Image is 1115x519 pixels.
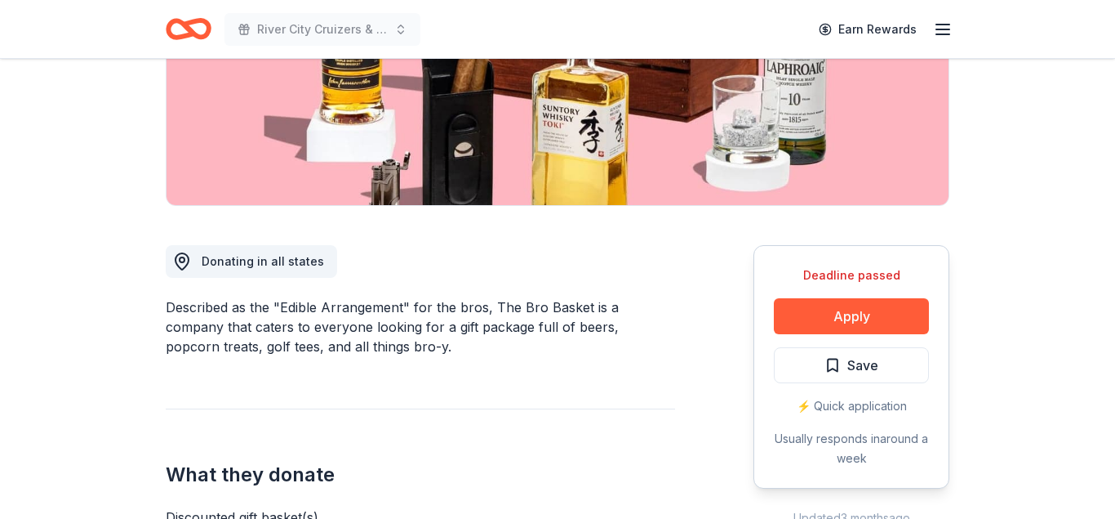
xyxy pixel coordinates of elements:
[166,462,675,488] h2: What they donate
[202,254,324,268] span: Donating in all states
[774,266,929,285] div: Deadline passed
[257,20,388,39] span: River City Cruizers & CMA's Colonial Chevrolet Car & Truck Show
[774,298,929,334] button: Apply
[774,429,929,468] div: Usually responds in around a week
[809,15,926,44] a: Earn Rewards
[847,355,878,376] span: Save
[774,347,929,383] button: Save
[224,13,420,46] button: River City Cruizers & CMA's Colonial Chevrolet Car & Truck Show
[774,396,929,416] div: ⚡️ Quick application
[166,10,211,48] a: Home
[166,298,675,356] div: Described as the "Edible Arrangement" for the bros, The Bro Basket is a company that caters to ev...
